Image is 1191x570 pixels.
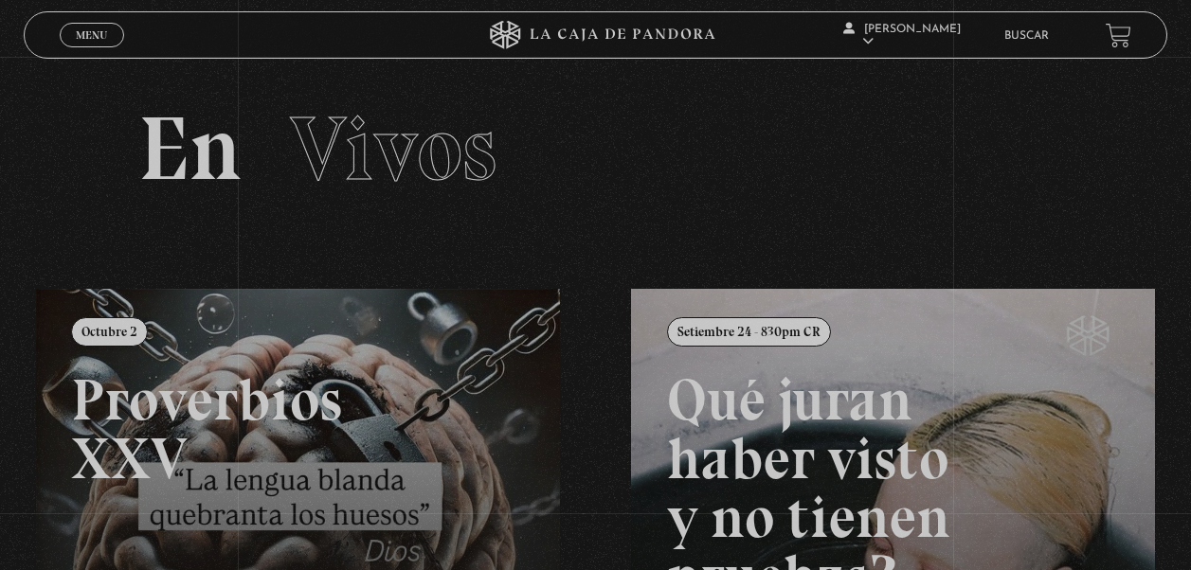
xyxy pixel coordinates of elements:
h2: En [138,104,1053,194]
span: Cerrar [70,45,115,59]
a: View your shopping cart [1106,23,1131,48]
a: Buscar [1004,30,1049,42]
span: Menu [76,29,107,41]
span: [PERSON_NAME] [843,24,961,47]
span: Vivos [290,95,496,203]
